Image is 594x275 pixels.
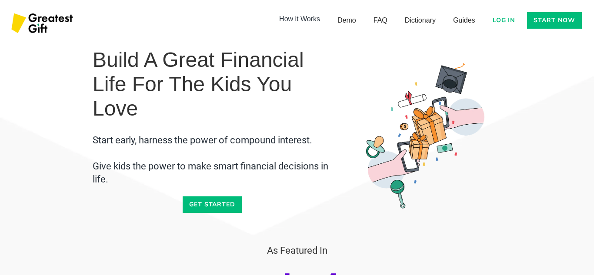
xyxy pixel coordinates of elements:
[487,12,521,29] a: Log in
[396,12,444,29] a: Dictionary
[365,12,396,29] a: FAQ
[183,196,242,213] a: Get started
[444,12,484,29] a: Guides
[9,9,77,39] a: home
[270,10,329,28] a: How it Works
[93,134,332,186] h2: ⁠Start early, harness the power of compound interest. ⁠⁠Give kids the power to make smart financi...
[349,60,501,212] img: Gifting money to children - Greatest Gift
[527,12,582,29] a: Start now
[329,12,365,29] a: Demo
[93,48,332,121] h1: Build a Great Financial Life for the Kids You Love
[93,244,501,257] h3: As Featured In
[9,9,77,39] img: Greatest Gift Logo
